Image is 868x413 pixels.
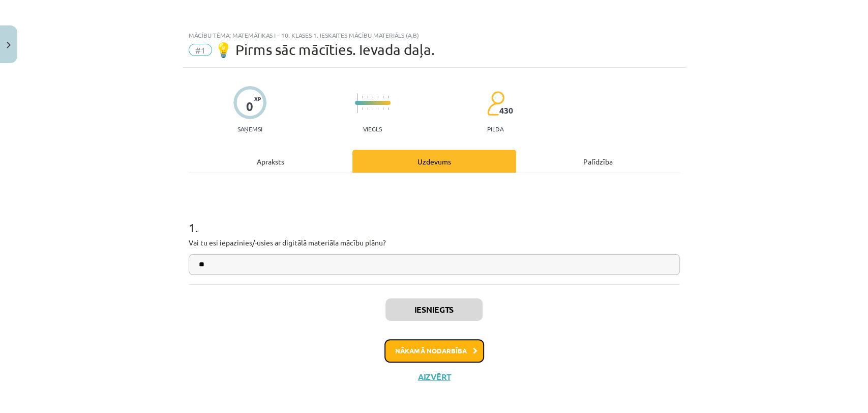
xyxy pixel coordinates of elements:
[377,96,378,98] img: icon-short-line-57e1e144782c952c97e751825c79c345078a6d821885a25fce030b3d8c18986b.svg
[385,298,483,321] button: Iesniegts
[367,96,368,98] img: icon-short-line-57e1e144782c952c97e751825c79c345078a6d821885a25fce030b3d8c18986b.svg
[499,106,513,115] span: 430
[233,125,266,132] p: Saņemsi
[352,150,516,173] div: Uzdevums
[384,339,484,363] button: Nākamā nodarbība
[189,32,680,39] div: Mācību tēma: Matemātikas i - 10. klases 1. ieskaites mācību materiāls (a,b)
[377,107,378,110] img: icon-short-line-57e1e144782c952c97e751825c79c345078a6d821885a25fce030b3d8c18986b.svg
[362,107,363,110] img: icon-short-line-57e1e144782c952c97e751825c79c345078a6d821885a25fce030b3d8c18986b.svg
[387,107,388,110] img: icon-short-line-57e1e144782c952c97e751825c79c345078a6d821885a25fce030b3d8c18986b.svg
[7,42,11,48] img: icon-close-lesson-0947bae3869378f0d4975bcd49f059093ad1ed9edebbc8119c70593378902aed.svg
[215,41,435,58] span: 💡 Pirms sāc mācīties. Ievada daļa.
[415,372,454,382] button: Aizvērt
[387,96,388,98] img: icon-short-line-57e1e144782c952c97e751825c79c345078a6d821885a25fce030b3d8c18986b.svg
[487,91,504,116] img: students-c634bb4e5e11cddfef0936a35e636f08e4e9abd3cc4e673bd6f9a4125e45ecb1.svg
[367,107,368,110] img: icon-short-line-57e1e144782c952c97e751825c79c345078a6d821885a25fce030b3d8c18986b.svg
[363,125,382,132] p: Viegls
[189,237,680,248] p: Vai tu esi iepazinies/-usies ar digitālā materiāla mācību plānu?
[362,96,363,98] img: icon-short-line-57e1e144782c952c97e751825c79c345078a6d821885a25fce030b3d8c18986b.svg
[246,99,253,114] div: 0
[189,150,352,173] div: Apraksts
[189,44,212,56] span: #1
[516,150,680,173] div: Palīdzība
[372,107,373,110] img: icon-short-line-57e1e144782c952c97e751825c79c345078a6d821885a25fce030b3d8c18986b.svg
[254,96,261,101] span: XP
[487,125,503,132] p: pilda
[382,96,383,98] img: icon-short-line-57e1e144782c952c97e751825c79c345078a6d821885a25fce030b3d8c18986b.svg
[189,203,680,234] h1: 1 .
[382,107,383,110] img: icon-short-line-57e1e144782c952c97e751825c79c345078a6d821885a25fce030b3d8c18986b.svg
[357,93,358,113] img: icon-long-line-d9ea69661e0d244f92f715978eff75569469978d946b2353a9bb055b3ed8787d.svg
[372,96,373,98] img: icon-short-line-57e1e144782c952c97e751825c79c345078a6d821885a25fce030b3d8c18986b.svg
